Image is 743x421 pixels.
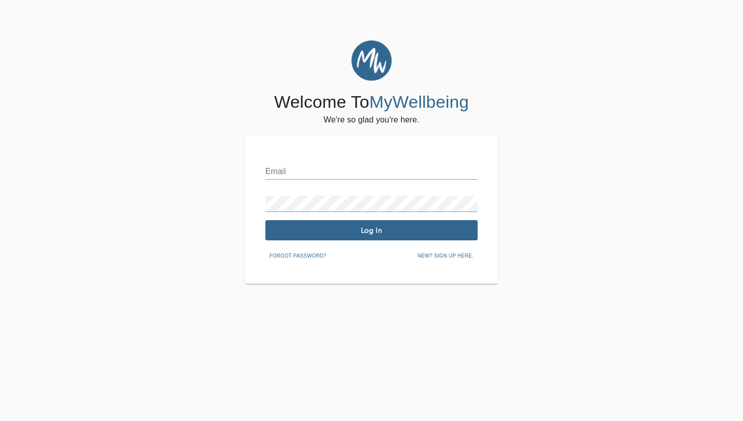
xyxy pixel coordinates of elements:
span: Log In [269,226,474,235]
img: MyWellbeing [351,40,392,81]
button: Log In [265,220,478,240]
span: MyWellbeing [369,92,469,111]
h6: We're so glad you're here. [323,113,419,127]
button: New? Sign up here. [413,248,478,264]
h4: Welcome To [274,92,469,113]
span: Forgot password? [269,251,327,261]
a: Forgot password? [265,251,331,259]
span: New? Sign up here. [417,251,474,261]
button: Forgot password? [265,248,331,264]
